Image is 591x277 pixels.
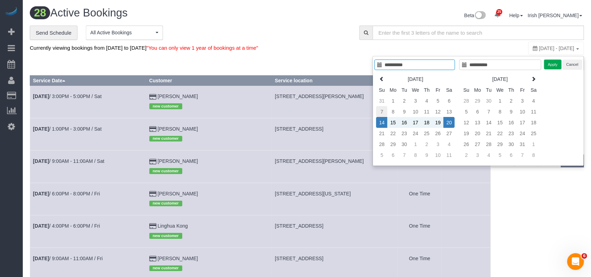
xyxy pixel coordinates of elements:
[442,183,490,215] td: Assigned to
[472,106,483,117] td: 6
[376,128,387,139] td: 21
[505,106,517,117] td: 9
[410,150,421,160] td: 8
[544,60,562,70] button: Apply
[410,139,421,150] td: 1
[505,139,517,150] td: 30
[4,7,18,17] img: Automaid Logo
[443,117,455,128] td: 20
[33,191,100,196] a: [DATE]/ 6:00PM - 8:00PM / Fri
[275,126,323,132] span: [STREET_ADDRESS]
[399,139,410,150] td: 30
[158,126,198,132] a: [PERSON_NAME]
[146,76,272,86] th: Customer
[387,117,399,128] td: 15
[496,9,502,15] span: 25
[528,42,584,55] div: You can only view 1 year of bookings
[528,150,539,160] td: 8
[158,223,188,229] a: Linghua Kong
[33,256,103,261] a: [DATE]/ 9:00AM - 11:00AM / Fri
[410,95,421,106] td: 3
[33,94,102,99] a: [DATE]/ 3:00PM - 5:00PM / Sat
[443,128,455,139] td: 27
[461,128,472,139] td: 19
[399,95,410,106] td: 2
[398,151,442,183] td: Frequency
[432,95,443,106] td: 5
[443,139,455,150] td: 4
[410,128,421,139] td: 24
[149,168,182,174] span: new customer
[472,117,483,128] td: 13
[443,95,455,106] td: 6
[483,84,494,95] th: Tu
[432,106,443,117] td: 12
[387,74,443,84] th: [DATE]
[33,223,100,229] a: [DATE]/ 4:00PM - 6:00PM / Fri
[472,74,528,84] th: [DATE]
[376,150,387,160] td: 5
[442,151,490,183] td: Assigned to
[272,118,398,150] td: Service location
[272,151,398,183] td: Service location
[494,139,505,150] td: 29
[275,191,351,196] span: [STREET_ADDRESS][US_STATE]
[472,95,483,106] td: 29
[30,76,147,86] th: Service Date
[421,150,432,160] td: 9
[410,106,421,117] td: 10
[491,7,504,22] a: 25
[505,150,517,160] td: 6
[517,150,528,160] td: 7
[421,95,432,106] td: 4
[432,150,443,160] td: 10
[494,84,505,95] th: We
[494,117,505,128] td: 15
[158,256,198,261] a: [PERSON_NAME]
[147,45,258,51] span: "You can only view 1 year of bookings at a time"
[528,84,539,95] th: Sa
[30,26,77,40] a: Send Schedule
[505,117,517,128] td: 16
[149,192,156,196] i: Credit Card Payment
[494,95,505,106] td: 1
[505,84,517,95] th: Th
[517,117,528,128] td: 17
[567,253,584,270] iframe: Intercom live chat
[483,128,494,139] td: 21
[483,139,494,150] td: 28
[33,256,49,261] b: [DATE]
[275,256,323,261] span: [STREET_ADDRESS]
[30,118,147,150] td: Schedule date
[398,215,442,248] td: Frequency
[461,117,472,128] td: 12
[399,117,410,128] td: 16
[432,128,443,139] td: 26
[30,7,302,19] h1: Active Bookings
[272,183,398,215] td: Service location
[443,106,455,117] td: 13
[410,117,421,128] td: 17
[410,84,421,95] th: We
[421,106,432,117] td: 11
[472,139,483,150] td: 27
[528,128,539,139] td: 25
[528,106,539,117] td: 11
[461,106,472,117] td: 5
[275,158,364,164] span: [STREET_ADDRESS][PERSON_NAME]
[86,26,163,40] button: All Active Bookings
[399,84,410,95] th: Tu
[483,95,494,106] td: 30
[146,215,272,248] td: Customer
[443,150,455,160] td: 11
[399,106,410,117] td: 9
[432,84,443,95] th: Fr
[146,118,272,150] td: Customer
[505,128,517,139] td: 23
[158,191,198,196] a: [PERSON_NAME]
[90,29,154,36] span: All Active Bookings
[387,84,399,95] th: Mo
[272,76,398,86] th: Service location
[33,94,49,99] b: [DATE]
